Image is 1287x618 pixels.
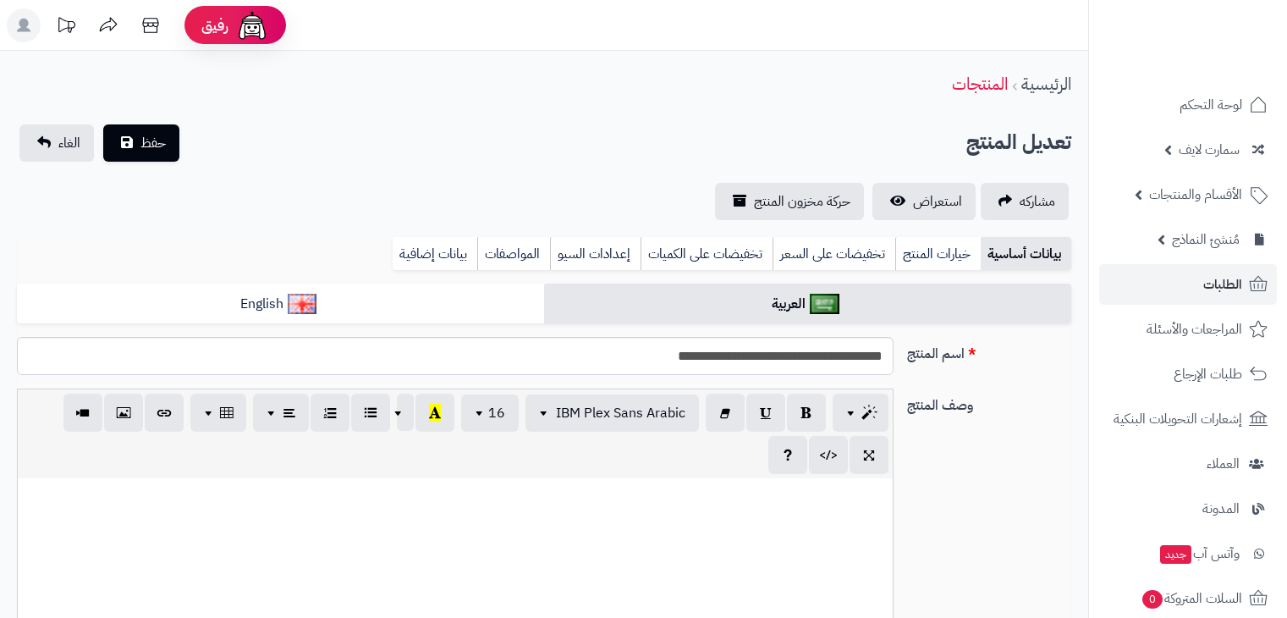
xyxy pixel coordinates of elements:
[715,183,864,220] a: حركة مخزون المنتج
[1203,273,1242,296] span: الطلبات
[1099,264,1277,305] a: الطلبات
[488,403,505,423] span: 16
[1149,183,1242,207] span: الأقسام والمنتجات
[641,237,773,271] a: تخفيضات على الكميات
[58,133,80,153] span: الغاء
[773,237,895,271] a: تخفيضات على السعر
[1172,228,1240,251] span: مُنشئ النماذج
[1141,587,1242,610] span: السلات المتروكة
[913,191,962,212] span: استعراض
[1160,545,1191,564] span: جديد
[1020,191,1055,212] span: مشاركه
[1142,590,1163,609] span: 0
[1180,93,1242,117] span: لوحة التحكم
[1114,407,1242,431] span: إشعارات التحويلات البنكية
[966,125,1071,160] h2: تعديل المنتج
[1174,362,1242,386] span: طلبات الإرجاع
[19,124,94,162] a: الغاء
[1207,452,1240,476] span: العملاء
[900,337,1078,364] label: اسم المنتج
[544,284,1071,325] a: العربية
[1202,497,1240,521] span: المدونة
[288,294,317,314] img: English
[810,294,839,314] img: العربية
[1099,309,1277,350] a: المراجعات والأسئلة
[1099,533,1277,574] a: وآتس آبجديد
[461,395,519,432] button: 16
[201,15,228,36] span: رفيق
[952,71,1008,97] a: المنتجات
[1099,399,1277,439] a: إشعارات التحويلات البنكية
[900,389,1078,416] label: وصف المنتج
[393,237,477,271] a: بيانات إضافية
[103,124,179,162] button: حفظ
[895,237,981,271] a: خيارات المنتج
[477,237,550,271] a: المواصفات
[1147,317,1242,341] span: المراجعات والأسئلة
[1099,354,1277,395] a: طلبات الإرجاع
[981,183,1069,220] a: مشاركه
[872,183,976,220] a: استعراض
[1099,85,1277,125] a: لوحة التحكم
[1158,542,1240,566] span: وآتس آب
[235,8,269,42] img: ai-face.png
[1021,71,1071,97] a: الرئيسية
[1099,444,1277,484] a: العملاء
[17,284,544,325] a: English
[550,237,641,271] a: إعدادات السيو
[1179,138,1240,162] span: سمارت لايف
[981,237,1071,271] a: بيانات أساسية
[556,403,685,423] span: IBM Plex Sans Arabic
[754,191,850,212] span: حركة مخزون المنتج
[525,395,699,432] button: IBM Plex Sans Arabic
[1099,488,1277,529] a: المدونة
[140,133,166,153] span: حفظ
[45,8,87,47] a: تحديثات المنصة
[1172,46,1271,81] img: logo-2.png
